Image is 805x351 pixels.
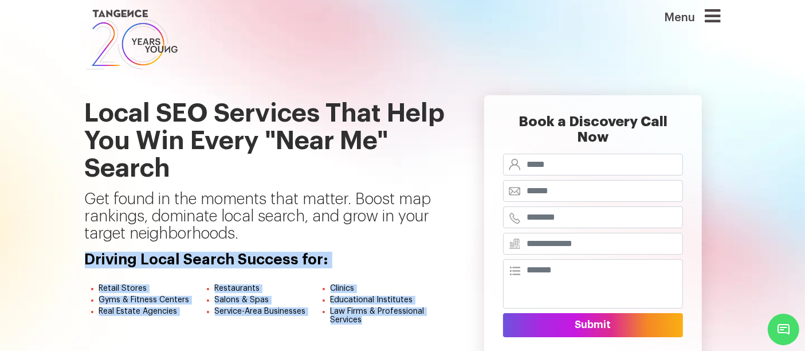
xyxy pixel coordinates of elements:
[85,191,449,252] p: Get found in the moments that matter. Boost map rankings, dominate local search, and grow in your...
[99,307,178,315] span: Real Estate Agencies
[768,314,799,345] span: Chat Widget
[85,72,449,191] h1: Local SEO Services That Help You Win Every "Near Me" Search
[503,114,683,154] h2: Book a Discovery Call Now
[215,296,269,304] span: Salons & Spas
[99,284,147,292] span: Retail Stores
[85,7,179,72] img: logo SVG
[331,296,413,304] span: Educational Institutes
[99,296,190,304] span: Gyms & Fitness Centers
[215,307,306,315] span: Service-Area Businesses
[215,284,260,292] span: Restaurants
[85,252,449,268] h4: Driving Local Search Success for:
[503,313,683,337] button: Submit
[331,284,355,292] span: Clinics
[331,307,425,324] span: Law Firms & Professional Services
